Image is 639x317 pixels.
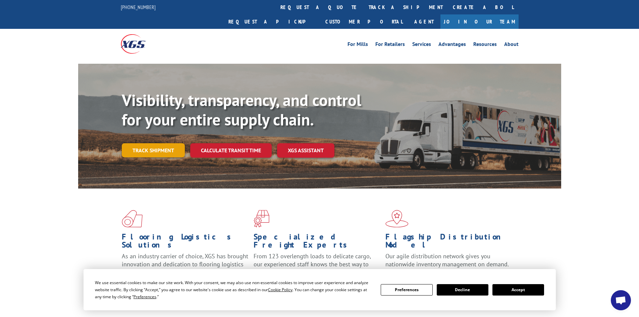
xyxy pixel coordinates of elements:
a: About [504,42,519,49]
a: Services [412,42,431,49]
span: Cookie Policy [268,287,292,293]
button: Accept [492,284,544,296]
h1: Flooring Logistics Solutions [122,233,249,252]
a: Advantages [438,42,466,49]
a: Agent [408,14,440,29]
p: From 123 overlength loads to delicate cargo, our experienced staff knows the best way to move you... [254,252,380,282]
a: XGS ASSISTANT [277,143,334,158]
a: Open chat [611,290,631,310]
a: For Mills [348,42,368,49]
a: Customer Portal [320,14,408,29]
span: As an industry carrier of choice, XGS has brought innovation and dedication to flooring logistics... [122,252,248,276]
img: xgs-icon-flagship-distribution-model-red [385,210,409,227]
div: We use essential cookies to make our site work. With your consent, we may also use non-essential ... [95,279,373,300]
button: Decline [437,284,488,296]
a: [PHONE_NUMBER] [121,4,156,10]
div: Cookie Consent Prompt [84,269,556,310]
span: Our agile distribution network gives you nationwide inventory management on demand. [385,252,509,268]
h1: Flagship Distribution Model [385,233,512,252]
a: Request a pickup [223,14,320,29]
a: Calculate transit time [190,143,272,158]
a: Join Our Team [440,14,519,29]
b: Visibility, transparency, and control for your entire supply chain. [122,90,361,130]
h1: Specialized Freight Experts [254,233,380,252]
a: Resources [473,42,497,49]
a: For Retailers [375,42,405,49]
button: Preferences [381,284,432,296]
img: xgs-icon-total-supply-chain-intelligence-red [122,210,143,227]
img: xgs-icon-focused-on-flooring-red [254,210,269,227]
span: Preferences [134,294,156,300]
a: Track shipment [122,143,185,157]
